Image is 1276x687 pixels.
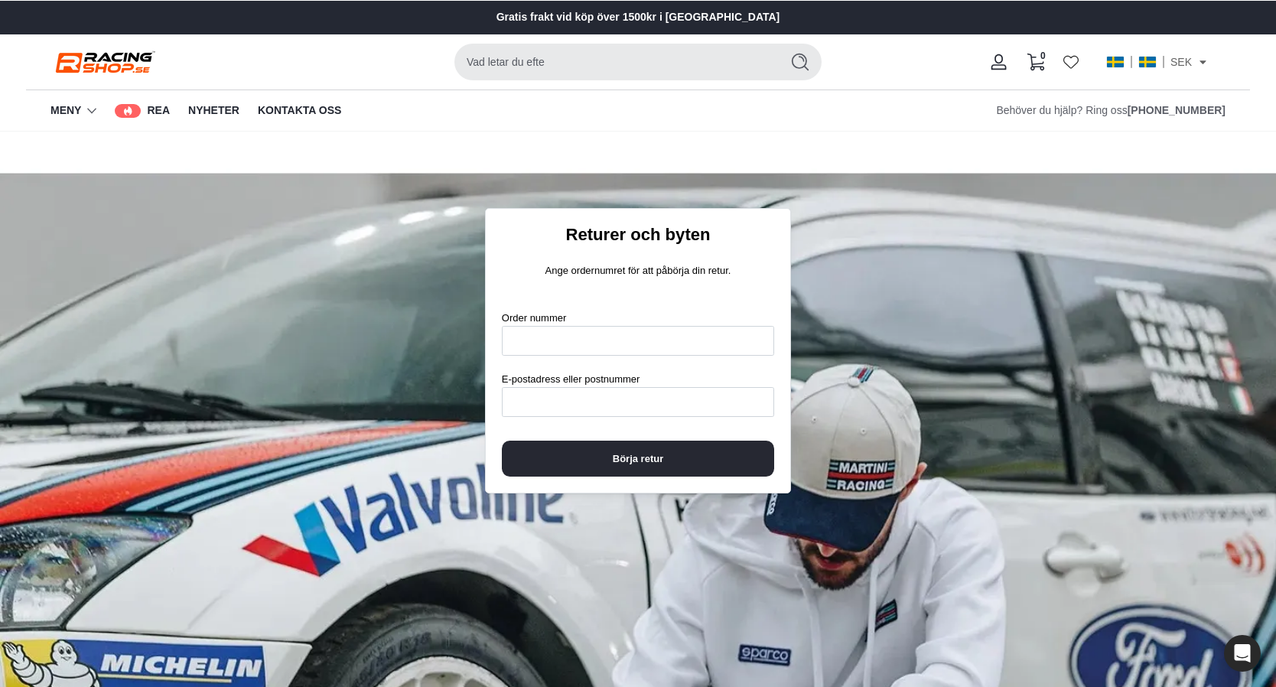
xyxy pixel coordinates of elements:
input: Sök på webbplatsen [454,44,773,80]
div: Open Intercom Messenger [1224,635,1261,672]
button: Börja retur [502,441,774,477]
span: Kontakta oss [258,103,341,119]
span: Börja retur [613,441,663,476]
a: Kontakta oss [258,90,341,132]
label: Order nummer [502,311,567,326]
a: REA [115,90,170,132]
h1: Returer och byten [502,224,774,246]
a: Gratis frakt vid köp över 1500kr i [GEOGRAPHIC_DATA] [496,9,780,26]
a: Nyheter [188,90,239,132]
div: Behöver du hjälp? Ring oss [996,103,1226,119]
span: Nyheter [188,103,239,119]
span: REA [147,103,170,119]
summary: Meny [50,90,96,132]
p: Ange ordernumret för att påbörja din retur. [502,262,774,278]
img: Racing shop [50,48,158,76]
a: Meny [50,103,81,119]
span: SEK [1170,54,1192,70]
a: Varukorg [1017,37,1054,86]
slider-component: Bildspel [424,4,852,31]
a: Racing shop Racing shop [50,48,158,76]
modal-opener: Varukorgsfack [1017,37,1054,86]
label: E-postadress eller postnummer [502,372,640,387]
a: Ring oss på +46303-40 49 05 [1128,103,1226,119]
img: se [1138,56,1157,68]
img: se [1106,56,1125,68]
a: Wishlist page link [1063,54,1079,70]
